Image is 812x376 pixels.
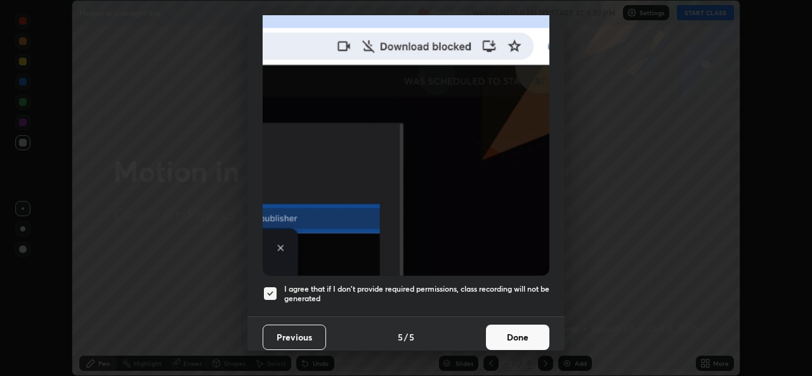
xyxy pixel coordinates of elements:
h4: 5 [398,330,403,344]
h4: 5 [409,330,414,344]
button: Previous [263,325,326,350]
h4: / [404,330,408,344]
button: Done [486,325,549,350]
h5: I agree that if I don't provide required permissions, class recording will not be generated [284,284,549,304]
